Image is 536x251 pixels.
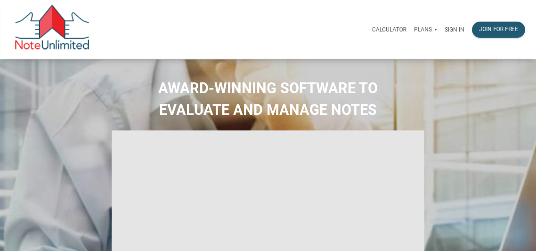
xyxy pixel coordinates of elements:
a: Calculator [368,17,410,42]
p: Plans [414,26,432,33]
a: Join for free [468,17,529,42]
h2: AWARD-WINNING SOFTWARE TO EVALUATE AND MANAGE NOTES [7,78,529,121]
button: Join for free [472,22,525,38]
a: Sign in [441,17,468,42]
button: Plans [410,18,441,41]
a: Plans [410,17,441,42]
p: Sign in [445,26,464,33]
div: Join for free [479,25,518,34]
p: Calculator [372,26,406,33]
